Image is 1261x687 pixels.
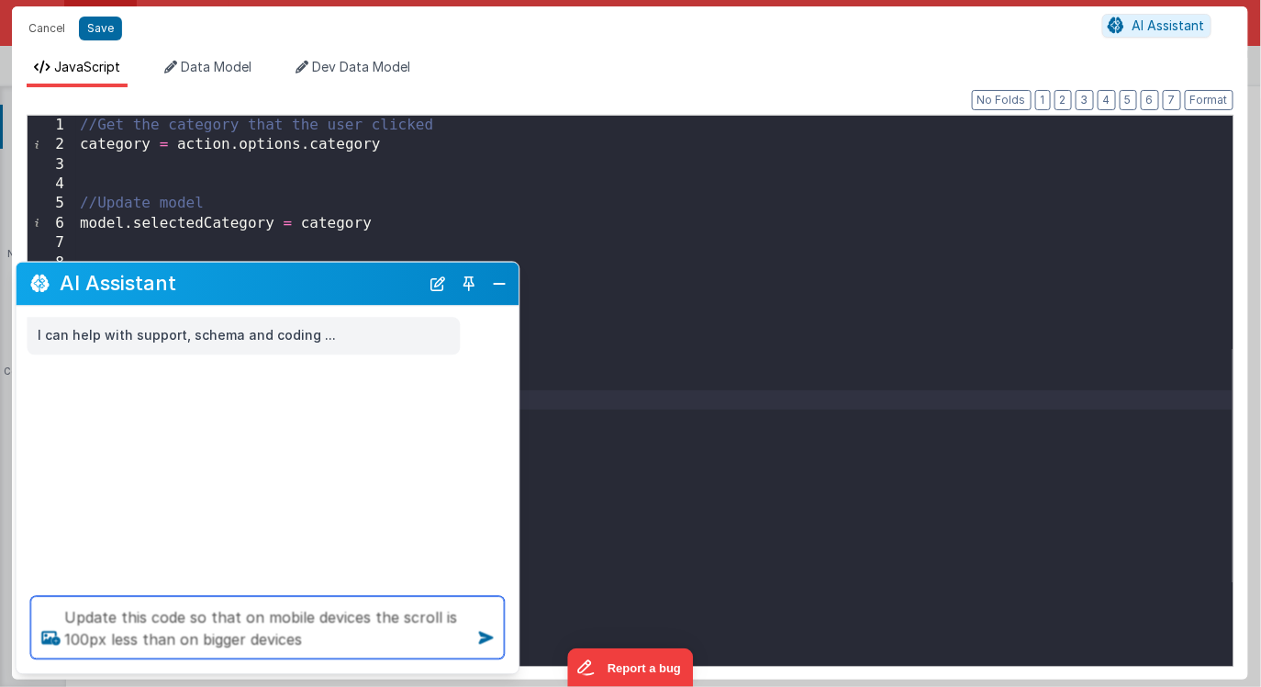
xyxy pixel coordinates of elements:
div: 6 [28,214,76,233]
iframe: Marker.io feedback button [568,648,694,687]
div: 5 [28,194,76,213]
button: Save [79,17,122,40]
button: New Chat [426,271,452,297]
h2: AI Assistant [61,273,420,295]
span: Dev Data Model [312,59,410,74]
button: 4 [1098,90,1116,110]
p: I can help with support, schema and coding ... [39,325,450,348]
div: 4 [28,175,76,194]
div: 3 [28,155,76,175]
button: Toggle Pin [457,271,483,297]
button: No Folds [972,90,1032,110]
button: 3 [1076,90,1094,110]
div: 8 [28,253,76,273]
button: 7 [1163,90,1181,110]
span: JavaScript [54,59,120,74]
button: 1 [1035,90,1051,110]
span: AI Assistant [1133,17,1205,33]
div: 7 [28,233,76,253]
button: AI Assistant [1102,14,1211,38]
button: 2 [1055,90,1072,110]
div: 1 [28,116,76,135]
button: Cancel [19,16,74,41]
span: Data Model [181,59,251,74]
button: 6 [1141,90,1159,110]
button: Close [488,271,512,297]
button: Format [1185,90,1233,110]
div: 2 [28,135,76,154]
button: 5 [1120,90,1137,110]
